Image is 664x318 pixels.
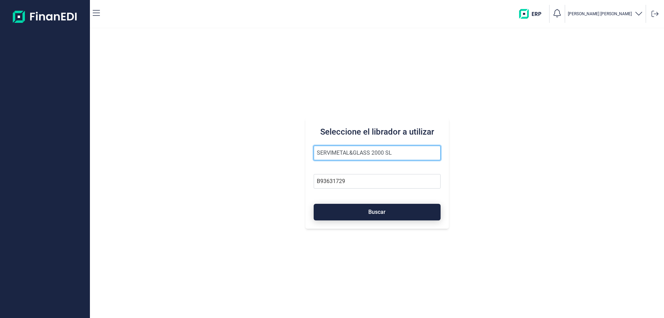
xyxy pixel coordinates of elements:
button: Buscar [314,204,441,220]
input: Busque por NIF [314,174,441,189]
span: Buscar [368,209,386,215]
input: Seleccione la razón social [314,146,441,160]
img: Logo de aplicación [13,6,77,28]
h3: Seleccione el librador a utilizar [314,126,441,137]
p: [PERSON_NAME] [PERSON_NAME] [568,11,632,17]
button: [PERSON_NAME] [PERSON_NAME] [568,9,643,19]
img: erp [519,9,546,19]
